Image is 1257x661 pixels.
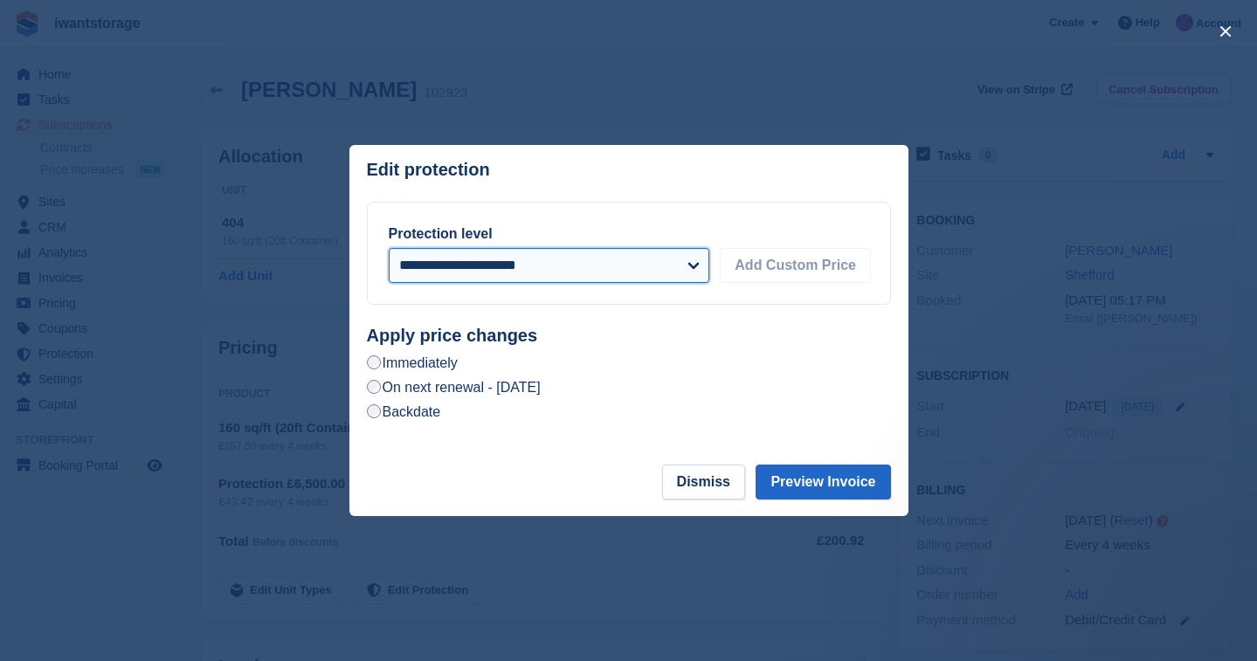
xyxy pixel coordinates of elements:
[367,378,541,396] label: On next renewal - [DATE]
[389,226,493,241] label: Protection level
[1212,17,1240,45] button: close
[367,160,490,180] p: Edit protection
[367,380,381,394] input: On next renewal - [DATE]
[662,465,745,499] button: Dismiss
[367,404,381,418] input: Backdate
[756,465,890,499] button: Preview Invoice
[367,326,538,345] strong: Apply price changes
[367,403,441,421] label: Backdate
[367,354,458,372] label: Immediately
[367,355,381,369] input: Immediately
[720,248,871,283] button: Add Custom Price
